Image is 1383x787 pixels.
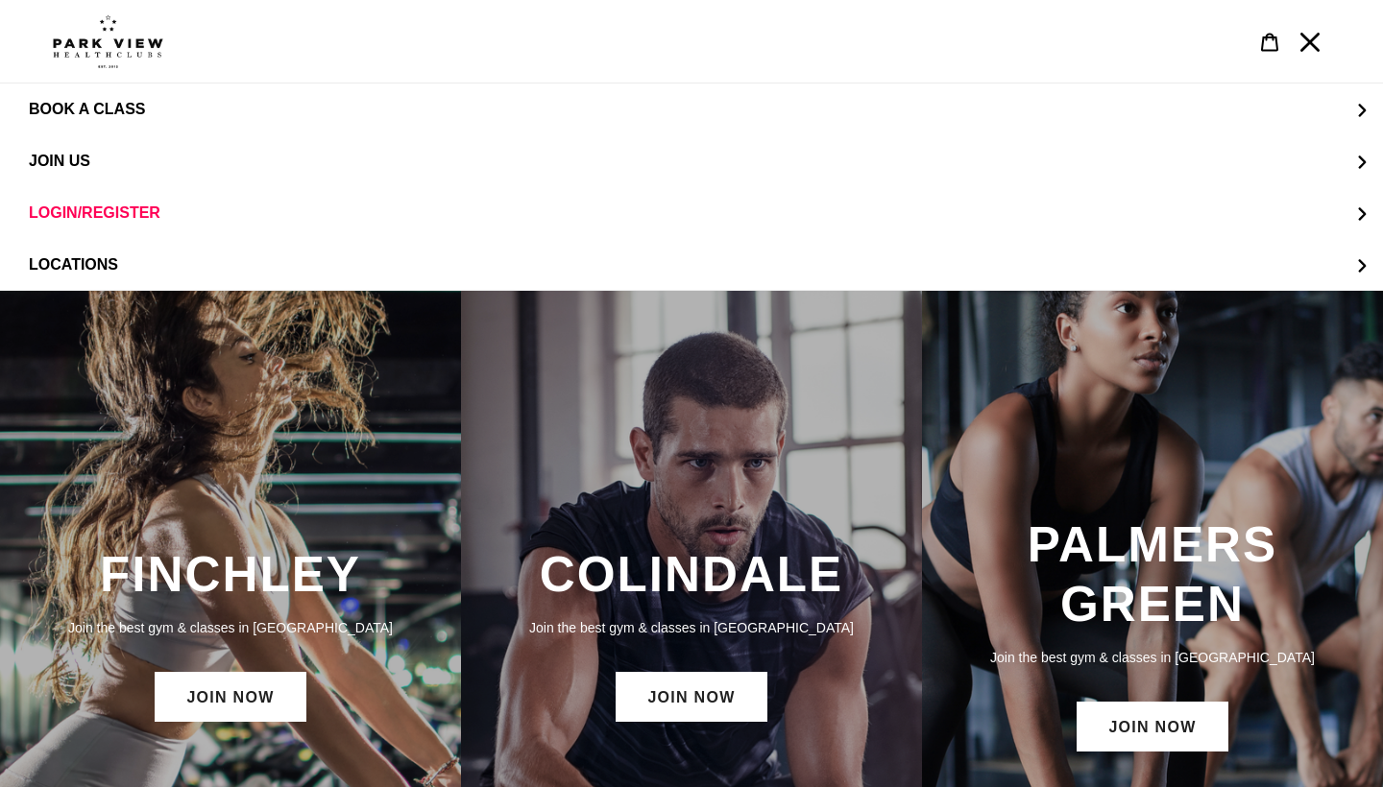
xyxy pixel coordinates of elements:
[29,153,90,170] span: JOIN US
[941,515,1364,633] h3: PALMERS GREEN
[941,647,1364,668] p: Join the best gym & classes in [GEOGRAPHIC_DATA]
[1290,21,1330,62] button: Menu
[29,256,118,274] span: LOCATIONS
[29,101,145,118] span: BOOK A CLASS
[480,617,903,638] p: Join the best gym & classes in [GEOGRAPHIC_DATA]
[19,545,442,604] h3: FINCHLEY
[29,204,160,222] span: LOGIN/REGISTER
[480,545,903,604] h3: COLINDALE
[1077,702,1227,751] a: JOIN NOW: Palmers Green Membership
[155,672,305,722] a: JOIN NOW: Finchley Membership
[616,672,766,722] a: JOIN NOW: Colindale Membership
[53,14,163,68] img: Park view health clubs is a gym near you.
[19,617,442,638] p: Join the best gym & classes in [GEOGRAPHIC_DATA]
